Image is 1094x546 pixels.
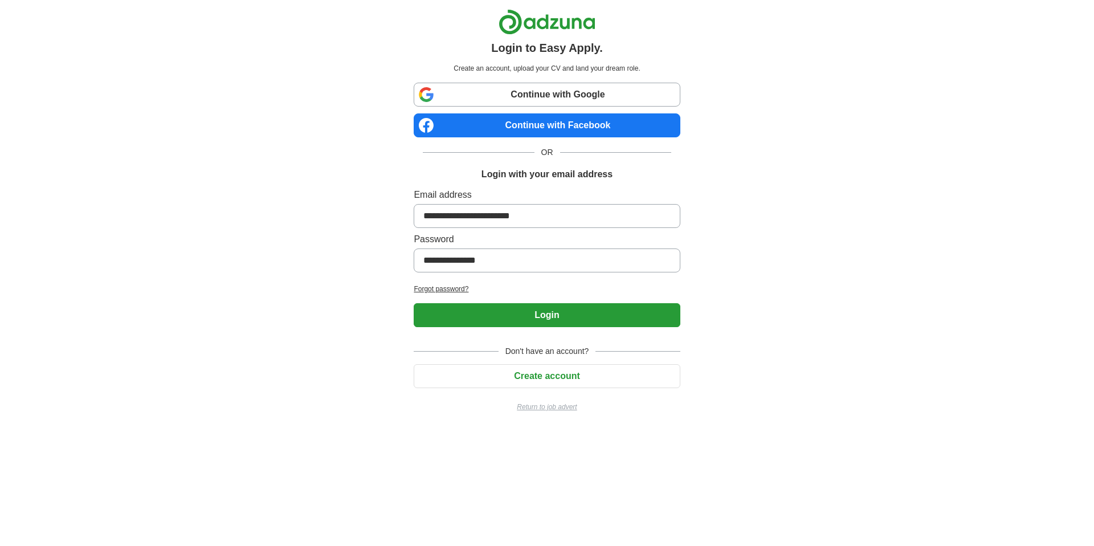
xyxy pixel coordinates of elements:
span: OR [534,146,560,158]
span: Don't have an account? [499,345,596,357]
label: Password [414,233,680,246]
a: Continue with Facebook [414,113,680,137]
a: Forgot password? [414,284,680,294]
label: Email address [414,188,680,202]
button: Create account [414,364,680,388]
p: Create an account, upload your CV and land your dream role. [416,63,677,74]
a: Return to job advert [414,402,680,412]
button: Login [414,303,680,327]
a: Continue with Google [414,83,680,107]
h1: Login to Easy Apply. [491,39,603,56]
img: Adzuna logo [499,9,595,35]
h1: Login with your email address [481,168,613,181]
a: Create account [414,371,680,381]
